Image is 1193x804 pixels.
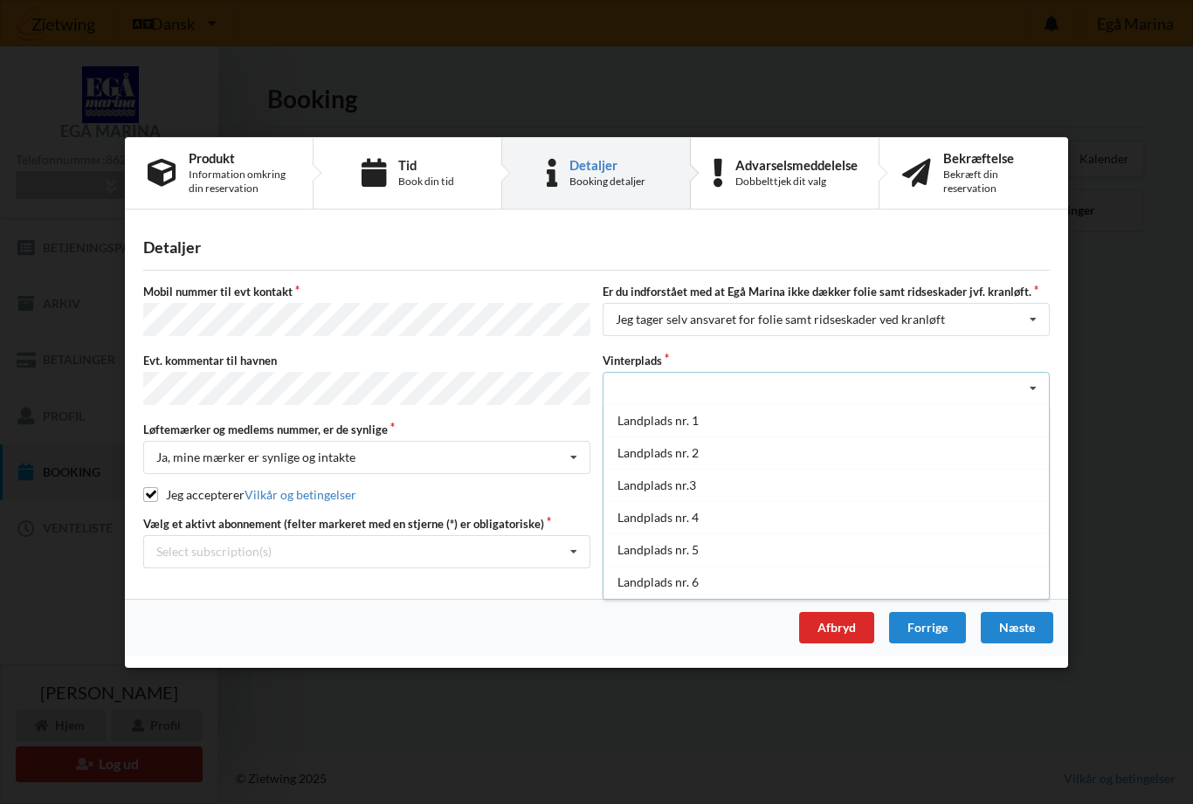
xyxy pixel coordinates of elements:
div: Advarselsmeddelelse [735,157,858,171]
div: Booking detaljer [569,174,645,188]
div: Produkt [189,150,290,164]
div: Landplads nr. 7 [603,598,1049,630]
label: Jeg accepterer [143,487,356,502]
div: Bekræft din reservation [943,167,1045,195]
label: Vinterplads [603,353,1050,368]
div: Detaljer [569,157,645,171]
label: Er du indforstået med at Egå Marina ikke dækker folie samt ridseskader jvf. kranløft. [603,284,1050,299]
div: Ja, mine mærker er synlige og intakte [156,451,355,464]
div: Landplads nr.3 [603,469,1049,501]
div: Tid [398,157,454,171]
div: Næste [981,611,1053,643]
div: Landplads nr. 5 [603,533,1049,566]
div: Select subscription(s) [156,544,272,559]
label: Mobil nummer til evt kontakt [143,284,590,299]
div: Bekræftelse [943,150,1045,164]
div: Information omkring din reservation [189,167,290,195]
div: Landplads nr. 4 [603,501,1049,533]
div: Landplads nr. 6 [603,566,1049,598]
label: Løftemærker og medlems nummer, er de synlige [143,421,590,436]
div: Forrige [889,611,966,643]
label: Evt. kommentar til havnen [143,353,590,368]
div: Afbryd [799,611,874,643]
div: Detaljer [143,237,1050,258]
div: Dobbelttjek dit valg [735,174,858,188]
div: Landplads nr. 1 [603,404,1049,436]
a: Vilkår og betingelser [245,487,356,502]
div: Landplads nr. 2 [603,436,1049,469]
div: Book din tid [398,174,454,188]
label: Vælg et aktivt abonnement (felter markeret med en stjerne (*) er obligatoriske) [143,515,590,531]
div: Jeg tager selv ansvaret for folie samt ridseskader ved kranløft [616,313,945,326]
